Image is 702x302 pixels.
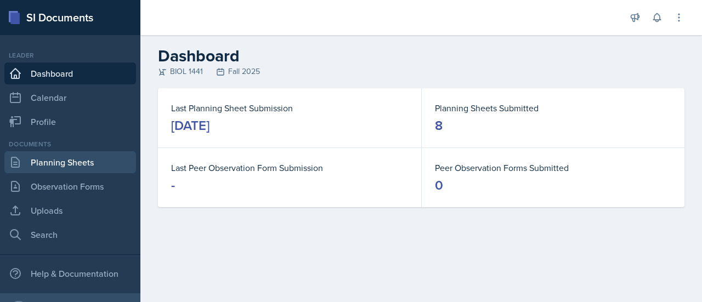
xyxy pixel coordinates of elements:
div: Documents [4,139,136,149]
div: Help & Documentation [4,263,136,284]
a: Search [4,224,136,246]
dt: Planning Sheets Submitted [435,101,671,115]
a: Dashboard [4,62,136,84]
div: 0 [435,176,443,194]
a: Calendar [4,87,136,109]
div: 8 [435,117,443,134]
a: Uploads [4,200,136,221]
div: BIOL 1441 Fall 2025 [158,66,684,77]
div: [DATE] [171,117,210,134]
h2: Dashboard [158,46,684,66]
a: Observation Forms [4,175,136,197]
a: Planning Sheets [4,151,136,173]
a: Profile [4,111,136,133]
dt: Peer Observation Forms Submitted [435,161,671,174]
dt: Last Peer Observation Form Submission [171,161,408,174]
dt: Last Planning Sheet Submission [171,101,408,115]
div: - [171,176,175,194]
div: Leader [4,50,136,60]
